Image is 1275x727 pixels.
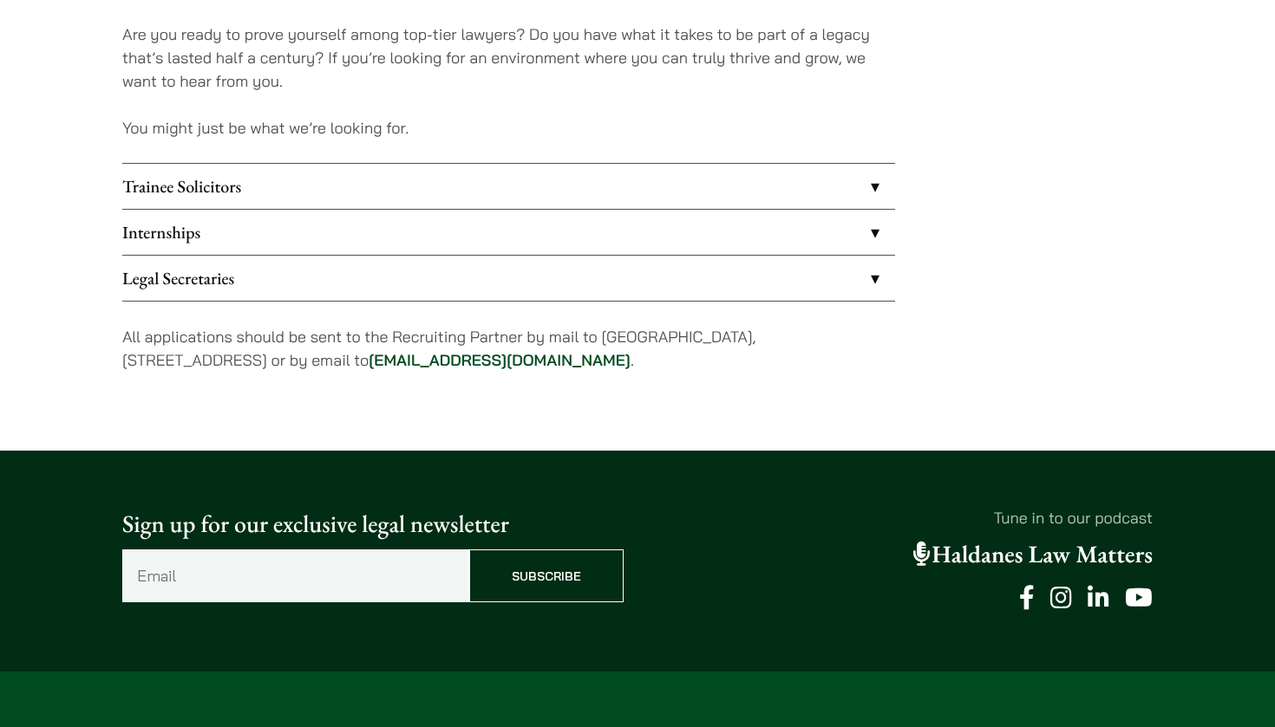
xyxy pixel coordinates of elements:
[122,23,895,93] p: Are you ready to prove yourself among top-tier lawyers? Do you have what it takes to be part of a...
[651,506,1153,529] p: Tune in to our podcast
[122,549,469,602] input: Email
[122,506,624,542] p: Sign up for our exclusive legal newsletter
[122,256,895,301] a: Legal Secretaries
[122,116,895,140] p: You might just be what we’re looking for.
[369,350,631,370] a: [EMAIL_ADDRESS][DOMAIN_NAME]
[122,325,895,372] p: All applications should be sent to the Recruiting Partner by mail to [GEOGRAPHIC_DATA], [STREET_A...
[122,164,895,209] a: Trainee Solicitors
[122,210,895,255] a: Internships
[469,549,624,602] input: Subscribe
[913,539,1153,570] a: Haldanes Law Matters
